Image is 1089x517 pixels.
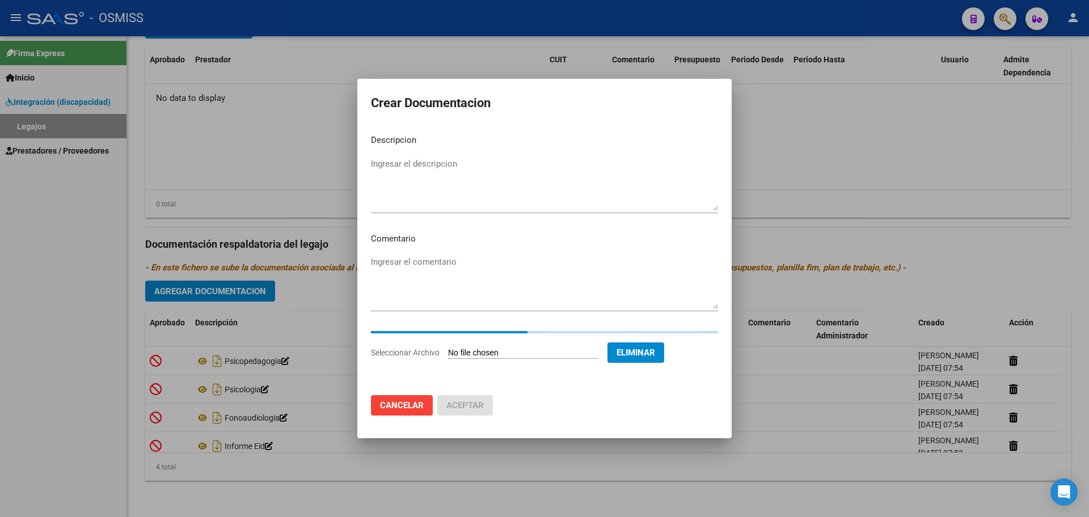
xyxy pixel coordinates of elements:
span: Cancelar [380,400,424,410]
h2: Crear Documentacion [371,92,718,114]
button: Cancelar [371,395,433,416]
div: Open Intercom Messenger [1050,478,1078,506]
span: Seleccionar Archivo [371,348,440,357]
span: Eliminar [617,348,655,358]
span: Aceptar [446,400,484,410]
p: Comentario [371,232,718,245]
button: Aceptar [437,395,493,416]
p: Descripcion [371,134,718,147]
button: Eliminar [607,342,664,363]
